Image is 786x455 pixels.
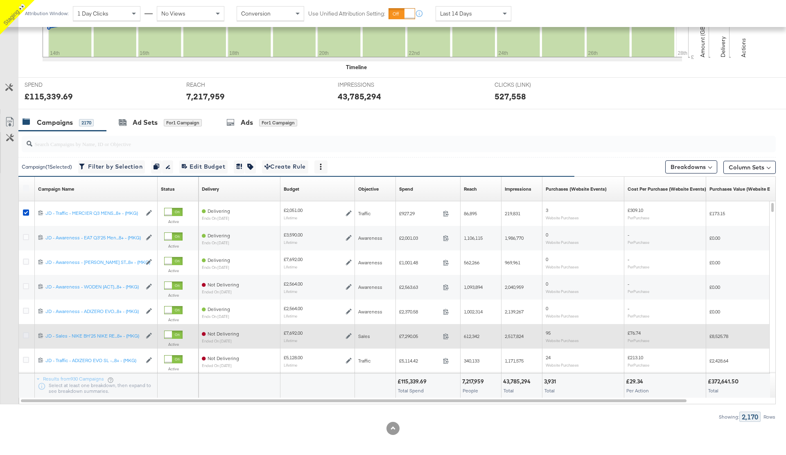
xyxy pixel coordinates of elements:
[709,358,728,364] span: £2,428.64
[284,207,303,214] div: £2,051.00
[739,412,761,422] div: 2,170
[284,289,297,294] sub: Lifetime
[495,90,526,102] div: 527,558
[358,186,379,192] div: Objective
[38,186,74,192] a: Your campaign name.
[546,215,579,220] sub: Website Purchases
[464,358,479,364] span: 340,133
[505,333,524,339] span: 2,517,824
[202,314,230,319] sub: ends on [DATE]
[45,333,142,339] div: JD - Sales - NIKE BH'25 NIKE RE...8+ - (MKG)
[546,281,548,287] span: 0
[464,210,477,216] span: 86,895
[358,333,370,339] span: Sales
[628,264,649,269] sub: Per Purchase
[81,162,142,172] span: Filter by Selection
[708,378,741,385] div: £372,641.50
[709,186,784,192] a: The total value of the purchase actions tracked by your Custom Audience pixel on your website aft...
[45,234,142,241] a: JD - Awareness - EA7 Q3'25 Men...8+ - (MKG)
[628,207,643,213] span: £309.10
[464,186,477,192] div: Reach
[358,186,379,192] a: Your campaign's objective.
[399,235,440,241] span: £2,001.03
[284,354,303,361] div: £5,128.00
[505,235,524,241] span: 1,986,770
[79,119,94,126] div: 2170
[25,81,86,89] span: SPEND
[338,90,381,102] div: 43,785,294
[284,240,297,245] sub: Lifetime
[32,133,707,149] input: Search Campaigns by Name, ID or Objective
[503,378,533,385] div: 43,785,294
[284,256,303,263] div: £7,692.00
[284,186,299,192] div: Budget
[358,210,370,216] span: Traffic
[546,186,607,192] div: Purchases (Website Events)
[546,330,551,336] span: 95
[45,284,142,290] div: JD - Awareness - WODEN (ACT)...8+ - (MKG)
[45,210,142,217] a: JD - Traffic - MERCIER Q3 MENS...8+ - (MKG)
[77,10,108,17] span: 1 Day Clicks
[546,264,579,269] sub: Website Purchases
[284,330,303,336] div: £7,692.00
[358,259,382,266] span: Awareness
[25,90,73,102] div: £115,339.69
[202,363,239,368] sub: ended on [DATE]
[202,186,219,192] div: Delivery
[164,243,183,249] label: Active
[709,210,725,216] span: £173.15
[284,264,297,269] sub: Lifetime
[45,357,142,364] a: JD - Traffic - ADIZERO EVO SL -...8+ - (MKG)
[284,186,299,192] a: The maximum amount you're willing to spend on your ads, on average each day or over the lifetime ...
[464,333,479,339] span: 612,342
[628,330,641,336] span: £76.74
[399,358,440,364] span: £5,114.42
[37,118,73,127] div: Campaigns
[179,160,228,173] button: Edit Budget
[399,333,440,339] span: £7,290.05
[399,259,440,266] span: £1,001.48
[133,118,158,127] div: Ad Sets
[208,208,230,214] span: Delivering
[186,81,248,89] span: REACH
[546,256,548,262] span: 0
[164,268,183,273] label: Active
[546,363,579,367] sub: Website Purchases
[546,289,579,294] sub: Website Purchases
[45,308,142,315] a: JD - Awareness - ADIZERO EVO...8+ - (MKG)
[308,10,385,18] label: Use Unified Attribution Setting:
[284,338,297,343] sub: Lifetime
[284,215,297,220] sub: Lifetime
[708,387,718,394] span: Total
[709,284,720,290] span: £0.00
[182,162,225,172] span: Edit Budget
[495,81,556,89] span: CLICKS (LINK)
[45,284,142,291] a: JD - Awareness - WODEN (ACT)...8+ - (MKG)
[665,160,717,173] button: Breakdowns
[626,387,649,394] span: Per Action
[262,160,308,173] button: Create Rule
[505,259,520,266] span: 969,961
[464,186,477,192] a: The number of people your ad was served to.
[464,309,483,315] span: 1,002,314
[358,309,382,315] span: Awareness
[463,387,478,394] span: People
[208,257,230,263] span: Delivering
[546,305,548,311] span: 0
[628,354,643,360] span: £213.10
[284,232,303,238] div: £3,590.00
[505,186,531,192] div: Impressions
[45,259,142,266] div: JD - Awareness - [PERSON_NAME] ST...8+ - (MKG)
[202,265,230,270] sub: ends on [DATE]
[338,81,399,89] span: IMPRESSIONS
[241,118,253,127] div: Ads
[208,306,230,312] span: Delivering
[709,235,720,241] span: £0.00
[208,282,239,288] span: Not Delivering
[628,313,649,318] sub: Per Purchase
[164,317,183,322] label: Active
[505,358,524,364] span: 1,171,575
[161,186,175,192] div: Status
[161,10,185,17] span: No Views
